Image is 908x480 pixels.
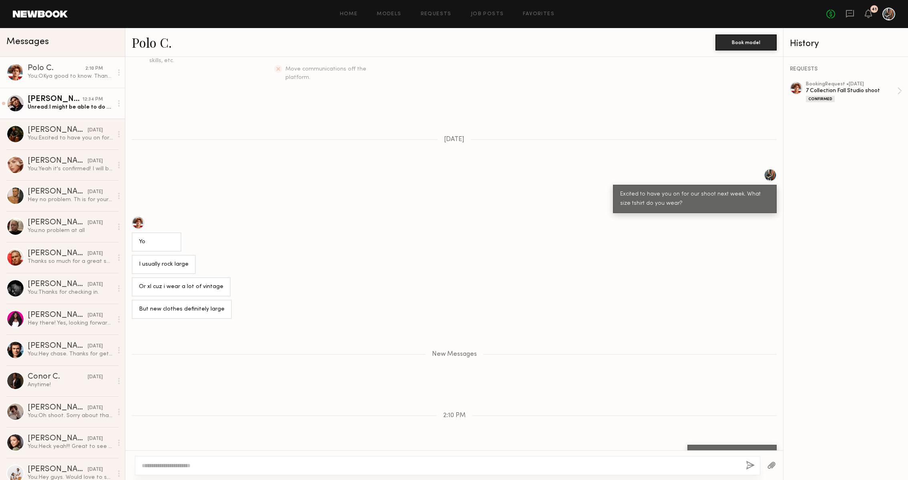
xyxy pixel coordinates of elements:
div: [DATE] [88,188,103,196]
div: OKya good to know. Thanks ! [695,450,769,459]
div: [PERSON_NAME] [28,126,88,134]
a: Book model [715,38,777,45]
div: [DATE] [88,435,103,443]
div: [DATE] [88,250,103,258]
div: [PERSON_NAME] [28,280,88,288]
div: You: Hey chase. Thanks for getting back to me. We already booked another model but will keep you ... [28,350,113,358]
div: Conor C. [28,373,88,381]
div: [PERSON_NAME] [28,250,88,258]
div: [DATE] [88,281,103,288]
div: Thanks so much for a great shoot — had a blast! Looking forward to working together again down th... [28,258,113,265]
div: You: Excited to have you on for our shoot next week. What size tshirt do you wear? [28,134,113,142]
div: [DATE] [88,404,103,412]
div: Anytime! [28,381,113,389]
span: New Messages [432,351,477,358]
div: [PERSON_NAME] [28,219,88,227]
a: Polo C. [132,34,172,51]
div: booking Request • [DATE] [806,82,897,87]
a: Models [377,12,401,17]
div: [DATE] [88,127,103,134]
div: [PERSON_NAME] [28,157,88,165]
div: You: Heck yeah!!! Great to see you again. [28,443,113,450]
div: [DATE] [88,373,103,381]
div: [PERSON_NAME] [28,404,88,412]
div: Hey no problem. Th is for your consideration. Let’s stay in touch [28,196,113,204]
div: Hey there! Yes, looking forward to it :) My email is: [EMAIL_ADDRESS][DOMAIN_NAME] [28,319,113,327]
button: Book model [715,34,777,50]
div: 12:34 PM [82,96,103,103]
div: You: Oh shoot. Sorry about that, totally thought I had my settings set to LA. [28,412,113,419]
div: Confirmed [806,96,835,102]
a: Requests [421,12,452,17]
div: 7 Collection Fall Studio shoot [806,87,897,95]
div: [PERSON_NAME] [28,435,88,443]
span: 2:10 PM [443,412,466,419]
div: [PERSON_NAME] [28,188,88,196]
div: [DATE] [88,466,103,474]
div: [PERSON_NAME] [28,311,88,319]
a: Home [340,12,358,17]
div: [PERSON_NAME] [28,342,88,350]
div: Unread: I might be able to do the 9th. I only have a fitting on the 9th [28,103,113,111]
div: [PERSON_NAME] [28,95,82,103]
div: REQUESTS [790,67,902,72]
div: 41 [872,7,877,12]
span: Move communications off the platform. [285,67,366,80]
div: You: Yeah it's confirmed! I will book you now. [28,165,113,173]
div: Polo C. [28,65,85,73]
div: [DATE] [88,219,103,227]
a: Job Posts [471,12,504,17]
div: 2:10 PM [85,65,103,73]
a: bookingRequest •[DATE]7 Collection Fall Studio shootConfirmed [806,82,902,102]
div: I usually rock large [139,260,189,269]
div: Yo [139,238,174,247]
div: You: no problem at all [28,227,113,234]
div: [DATE] [88,343,103,350]
span: Messages [6,37,49,46]
div: Excited to have you on for our shoot next week. What size tshirt do you wear? [620,190,769,208]
div: [DATE] [88,157,103,165]
div: You: OKya good to know. Thanks ! [28,73,113,80]
div: Or xl cuz i wear a lot of vintage [139,282,223,292]
div: [DATE] [88,312,103,319]
div: [PERSON_NAME] and [PERSON_NAME] [28,466,88,474]
div: History [790,39,902,48]
div: But new clothes definitely large [139,305,225,314]
div: You: Thanks for checking in. [28,288,113,296]
span: [DATE] [444,136,464,143]
a: Favorites [523,12,554,17]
